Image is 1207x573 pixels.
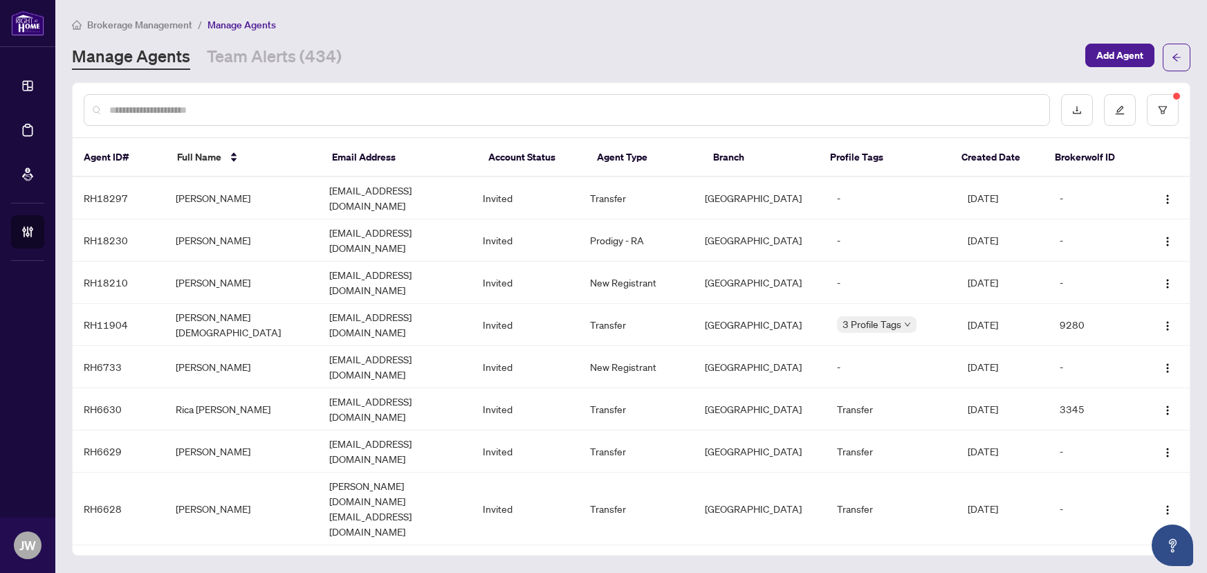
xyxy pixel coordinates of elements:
th: Full Name [166,138,321,177]
td: - [826,346,957,388]
td: - [826,177,957,219]
td: [GEOGRAPHIC_DATA] [694,177,826,219]
td: Transfer [826,388,957,430]
td: Prodigy - RA [579,219,694,262]
img: Logo [1162,504,1173,516]
span: download [1072,105,1082,115]
td: - [1049,177,1141,219]
td: [PERSON_NAME][DEMOGRAPHIC_DATA] [165,304,318,346]
th: Agent ID# [73,138,166,177]
th: Created Date [950,138,1044,177]
th: Brokerwolf ID [1044,138,1137,177]
button: Logo [1157,229,1179,251]
td: [DATE] [957,430,1049,473]
td: [GEOGRAPHIC_DATA] [694,346,826,388]
td: [GEOGRAPHIC_DATA] [694,262,826,304]
button: Add Agent [1085,44,1154,67]
td: 3345 [1049,388,1141,430]
span: Brokerage Management [87,19,192,31]
td: Transfer [826,430,957,473]
th: Email Address [321,138,478,177]
td: [GEOGRAPHIC_DATA] [694,388,826,430]
td: [DATE] [957,219,1049,262]
td: [DATE] [957,262,1049,304]
th: Profile Tags [819,138,951,177]
button: Logo [1157,440,1179,462]
td: - [826,219,957,262]
td: [DATE] [957,346,1049,388]
img: Logo [1162,278,1173,289]
td: [PERSON_NAME] [165,262,318,304]
td: Invited [472,346,579,388]
td: [EMAIL_ADDRESS][DOMAIN_NAME] [318,262,472,304]
td: [PERSON_NAME] [165,177,318,219]
button: Logo [1157,187,1179,209]
li: / [198,17,202,33]
td: [DATE] [957,473,1049,545]
td: RH18210 [73,262,165,304]
img: Logo [1162,447,1173,458]
button: download [1061,94,1093,126]
img: logo [11,10,44,36]
td: RH6629 [73,430,165,473]
td: New Registrant [579,346,694,388]
td: Invited [472,304,579,346]
td: RH6628 [73,473,165,545]
td: [GEOGRAPHIC_DATA] [694,304,826,346]
td: [GEOGRAPHIC_DATA] [694,219,826,262]
td: RH6630 [73,388,165,430]
img: Logo [1162,405,1173,416]
td: Transfer [826,473,957,545]
img: Logo [1162,236,1173,247]
td: Transfer [579,473,694,545]
td: [EMAIL_ADDRESS][DOMAIN_NAME] [318,304,472,346]
td: Invited [472,219,579,262]
td: RH11904 [73,304,165,346]
span: 3 Profile Tags [842,316,901,332]
td: [PERSON_NAME] [165,473,318,545]
span: filter [1158,105,1168,115]
span: Full Name [177,149,221,165]
td: New Registrant [579,262,694,304]
img: Logo [1162,320,1173,331]
span: home [72,20,82,30]
button: filter [1147,94,1179,126]
td: Invited [472,473,579,545]
td: [GEOGRAPHIC_DATA] [694,473,826,545]
td: - [826,262,957,304]
td: - [1049,346,1141,388]
td: [DATE] [957,177,1049,219]
span: arrow-left [1172,53,1181,62]
span: Manage Agents [208,19,276,31]
td: - [1049,430,1141,473]
td: RH18230 [73,219,165,262]
td: Transfer [579,177,694,219]
td: - [1049,262,1141,304]
td: [GEOGRAPHIC_DATA] [694,430,826,473]
span: edit [1115,105,1125,115]
button: Logo [1157,498,1179,520]
td: [PERSON_NAME] [165,430,318,473]
td: [PERSON_NAME] [165,219,318,262]
td: - [1049,473,1141,545]
button: Logo [1157,313,1179,336]
td: Invited [472,430,579,473]
button: Logo [1157,356,1179,378]
td: [EMAIL_ADDRESS][DOMAIN_NAME] [318,177,472,219]
td: [DATE] [957,388,1049,430]
td: Transfer [579,430,694,473]
th: Agent Type [586,138,702,177]
th: Account Status [477,138,586,177]
td: RH6733 [73,346,165,388]
th: Branch [702,138,818,177]
span: JW [19,536,36,555]
td: Invited [472,262,579,304]
button: Logo [1157,398,1179,420]
button: edit [1104,94,1136,126]
td: Transfer [579,304,694,346]
td: RH18297 [73,177,165,219]
td: [PERSON_NAME] [165,346,318,388]
td: Invited [472,177,579,219]
td: [EMAIL_ADDRESS][DOMAIN_NAME] [318,346,472,388]
td: 9280 [1049,304,1141,346]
